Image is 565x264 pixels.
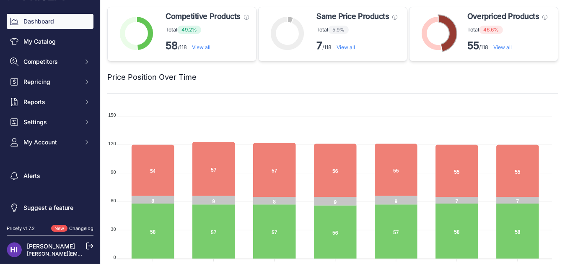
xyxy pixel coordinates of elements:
span: 49.2% [177,26,201,34]
button: Repricing [7,74,93,89]
strong: 7 [316,39,322,52]
h2: Price Position Over Time [107,71,197,83]
button: Settings [7,115,93,130]
div: Pricefy v1.7.2 [7,225,35,232]
span: Competitive Products [166,10,241,22]
a: Changelog [69,225,93,231]
a: View all [493,44,512,50]
tspan: 30 [111,227,116,232]
button: Reports [7,94,93,110]
a: Dashboard [7,14,93,29]
a: View all [337,44,355,50]
button: Competitors [7,54,93,69]
span: New [51,225,67,232]
span: Competitors [23,58,78,66]
span: 5.9% [328,26,349,34]
span: Reports [23,98,78,106]
span: My Account [23,138,78,146]
tspan: 0 [113,255,116,260]
span: Same Price Products [316,10,389,22]
span: Repricing [23,78,78,86]
p: Total [166,26,249,34]
span: Settings [23,118,78,126]
a: Suggest a feature [7,200,93,215]
tspan: 90 [111,170,116,175]
span: 46.6% [479,26,503,34]
tspan: 60 [111,198,116,203]
a: View all [192,44,210,50]
span: Overpriced Products [467,10,539,22]
p: Total [316,26,397,34]
p: /118 [316,39,397,52]
nav: Sidebar [7,14,93,215]
a: Alerts [7,168,93,183]
tspan: 120 [108,141,116,146]
p: Total [467,26,547,34]
a: [PERSON_NAME][EMAIL_ADDRESS][DOMAIN_NAME] [27,251,156,257]
strong: 58 [166,39,178,52]
p: /118 [166,39,249,52]
button: My Account [7,135,93,150]
tspan: 150 [108,113,116,118]
a: My Catalog [7,34,93,49]
a: [PERSON_NAME] [27,243,75,250]
strong: 55 [467,39,479,52]
p: /118 [467,39,547,52]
